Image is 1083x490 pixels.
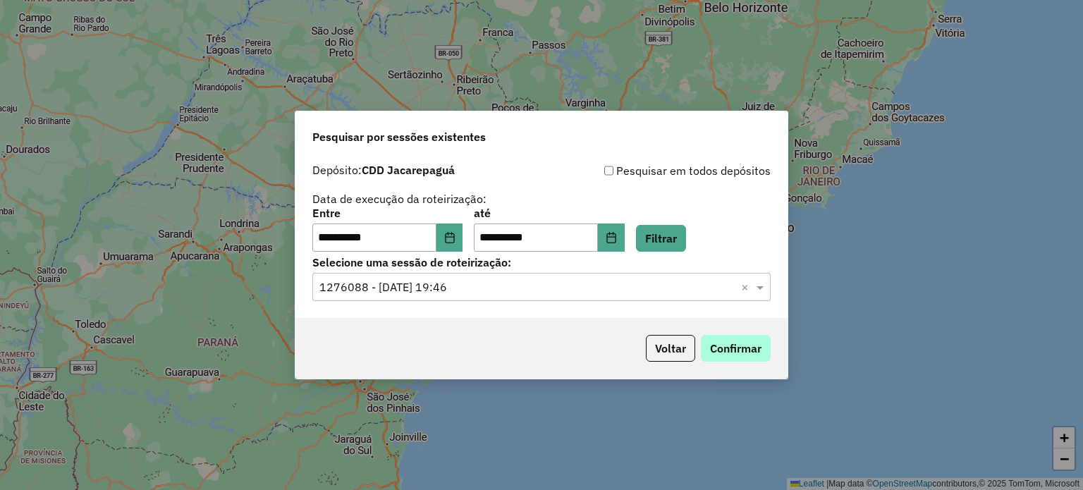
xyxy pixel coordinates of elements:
[312,161,455,178] label: Depósito:
[312,190,487,207] label: Data de execução da roteirização:
[312,204,463,221] label: Entre
[474,204,624,221] label: até
[646,335,695,362] button: Voltar
[312,254,771,271] label: Selecione uma sessão de roteirização:
[312,128,486,145] span: Pesquisar por sessões existentes
[362,163,455,177] strong: CDD Jacarepaguá
[436,223,463,252] button: Choose Date
[636,225,686,252] button: Filtrar
[741,278,753,295] span: Clear all
[701,335,771,362] button: Confirmar
[541,162,771,179] div: Pesquisar em todos depósitos
[598,223,625,252] button: Choose Date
